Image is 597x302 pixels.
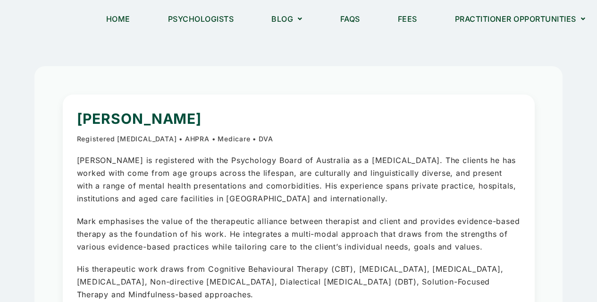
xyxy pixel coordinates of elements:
p: [PERSON_NAME] is registered with the Psychology Board of Australia as a [MEDICAL_DATA]. The clien... [77,154,521,206]
a: Psychologists [156,8,246,30]
p: Mark emphasises the value of the therapeutic alliance between therapist and client and provides e... [77,215,521,254]
a: FAQs [328,8,372,30]
p: Registered [MEDICAL_DATA] • AHPRA • Medicare • DVA [77,133,521,145]
a: Home [94,8,142,30]
p: His therapeutic work draws from Cognitive Behavioural Therapy (CBT), [MEDICAL_DATA], [MEDICAL_DAT... [77,263,521,302]
a: Fees [386,8,429,30]
a: Blog [260,8,314,30]
h1: [PERSON_NAME] [77,109,521,129]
